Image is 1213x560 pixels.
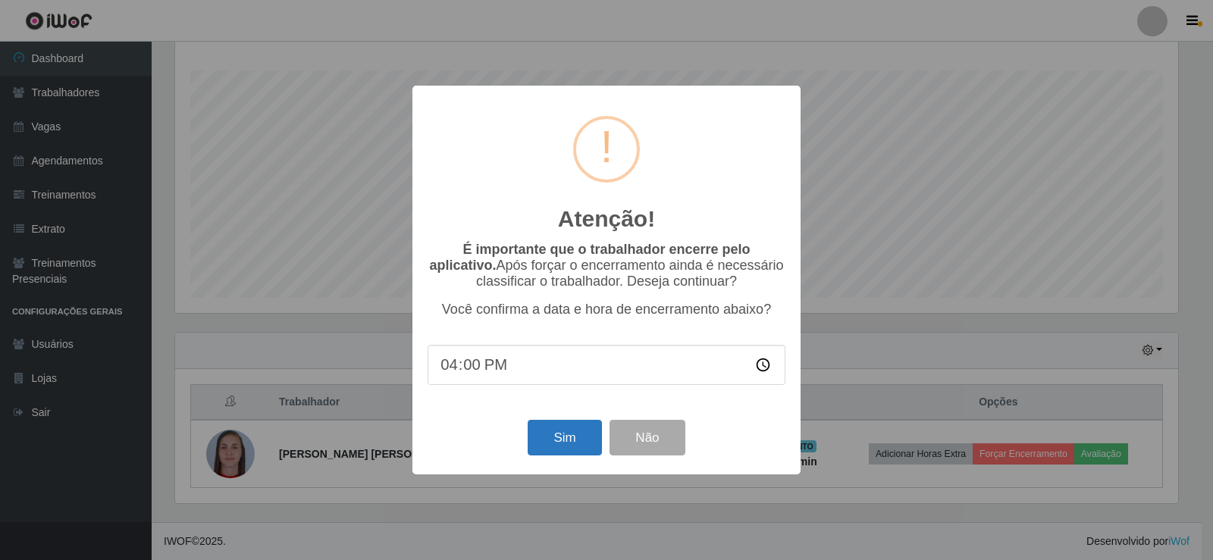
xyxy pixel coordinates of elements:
[610,420,685,455] button: Não
[428,242,785,289] p: Após forçar o encerramento ainda é necessário classificar o trabalhador. Deseja continuar?
[528,420,601,455] button: Sim
[429,242,750,273] b: É importante que o trabalhador encerre pelo aplicativo.
[428,302,785,318] p: Você confirma a data e hora de encerramento abaixo?
[558,205,655,233] h2: Atenção!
